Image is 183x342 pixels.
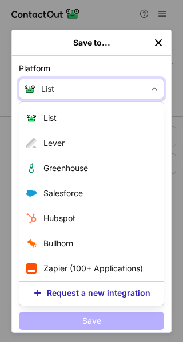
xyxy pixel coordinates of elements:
span: Hubspot [43,214,75,223]
span: Lever [43,139,65,148]
img: Lever [26,138,37,148]
span: Request a new integration [47,288,150,298]
img: Bullhorn [26,238,37,249]
img: ... [153,37,164,48]
img: Hubspot [26,213,37,223]
img: List [26,113,37,123]
div: List [41,84,144,93]
label: Platform [19,63,164,74]
img: Salesforce [26,190,37,197]
img: Contact Out [24,83,35,95]
button: right-button [19,37,30,48]
button: left-button [153,37,164,48]
button: save-profile-one-click [19,79,164,99]
span: List [43,113,57,123]
img: Greenhouse [26,163,37,173]
div: Save to... [30,38,153,47]
span: Zapier (100+ Applications) [43,264,143,273]
button: Save [19,312,164,330]
img: Zapier (100+ Applications) [26,263,37,274]
span: Salesforce [43,189,83,198]
button: Request a new integration [19,281,164,302]
span: Greenhouse [43,164,88,173]
span: Bullhorn [43,239,73,248]
span: Save [82,316,101,325]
